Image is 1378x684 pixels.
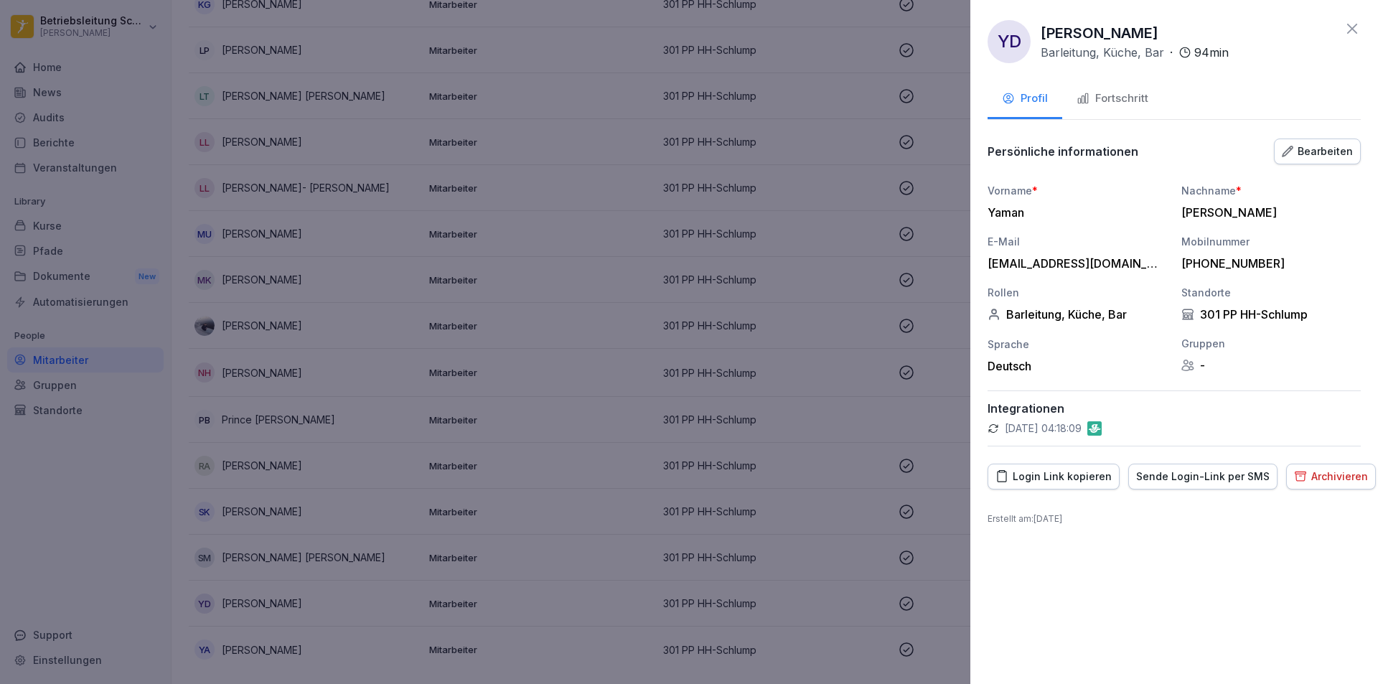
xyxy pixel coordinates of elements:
[1077,90,1148,107] div: Fortschritt
[988,307,1167,322] div: Barleitung, Küche, Bar
[1136,469,1270,484] div: Sende Login-Link per SMS
[988,401,1361,416] p: Integrationen
[1087,421,1102,436] img: gastromatic.png
[1128,464,1278,489] button: Sende Login-Link per SMS
[988,256,1160,271] div: [EMAIL_ADDRESS][DOMAIN_NAME]
[988,464,1120,489] button: Login Link kopieren
[1294,469,1368,484] div: Archivieren
[1282,144,1353,159] div: Bearbeiten
[1041,22,1158,44] p: [PERSON_NAME]
[995,469,1112,484] div: Login Link kopieren
[988,285,1167,300] div: Rollen
[1041,44,1164,61] p: Barleitung, Küche, Bar
[1181,307,1361,322] div: 301 PP HH-Schlump
[1181,336,1361,351] div: Gruppen
[1181,205,1354,220] div: [PERSON_NAME]
[988,337,1167,352] div: Sprache
[1181,256,1354,271] div: [PHONE_NUMBER]
[1286,464,1376,489] button: Archivieren
[988,234,1167,249] div: E-Mail
[988,183,1167,198] div: Vorname
[988,144,1138,159] p: Persönliche informationen
[1194,44,1229,61] p: 94 min
[988,20,1031,63] div: YD
[988,512,1361,525] p: Erstellt am : [DATE]
[1181,234,1361,249] div: Mobilnummer
[1062,80,1163,119] button: Fortschritt
[1181,285,1361,300] div: Standorte
[1181,358,1361,373] div: -
[1181,183,1361,198] div: Nachname
[1005,421,1082,436] p: [DATE] 04:18:09
[988,80,1062,119] button: Profil
[988,205,1160,220] div: Yaman
[1041,44,1229,61] div: ·
[988,359,1167,373] div: Deutsch
[1274,139,1361,164] button: Bearbeiten
[1002,90,1048,107] div: Profil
